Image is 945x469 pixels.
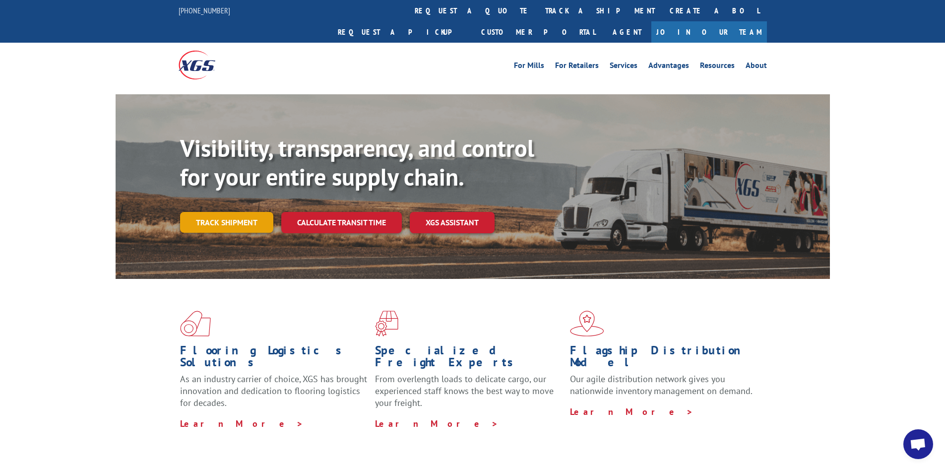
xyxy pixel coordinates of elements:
[555,62,599,72] a: For Retailers
[651,21,767,43] a: Join Our Team
[180,133,534,192] b: Visibility, transparency, and control for your entire supply chain.
[180,344,368,373] h1: Flooring Logistics Solutions
[570,406,693,417] a: Learn More >
[474,21,603,43] a: Customer Portal
[180,212,273,233] a: Track shipment
[610,62,637,72] a: Services
[375,311,398,336] img: xgs-icon-focused-on-flooring-red
[570,373,753,397] span: Our agile distribution network gives you nationwide inventory management on demand.
[375,373,563,417] p: From overlength loads to delicate cargo, our experienced staff knows the best way to move your fr...
[180,418,304,429] a: Learn More >
[180,373,367,408] span: As an industry carrier of choice, XGS has brought innovation and dedication to flooring logistics...
[330,21,474,43] a: Request a pickup
[648,62,689,72] a: Advantages
[281,212,402,233] a: Calculate transit time
[570,311,604,336] img: xgs-icon-flagship-distribution-model-red
[375,418,499,429] a: Learn More >
[903,429,933,459] div: Open chat
[375,344,563,373] h1: Specialized Freight Experts
[603,21,651,43] a: Agent
[570,344,757,373] h1: Flagship Distribution Model
[179,5,230,15] a: [PHONE_NUMBER]
[746,62,767,72] a: About
[700,62,735,72] a: Resources
[514,62,544,72] a: For Mills
[180,311,211,336] img: xgs-icon-total-supply-chain-intelligence-red
[410,212,495,233] a: XGS ASSISTANT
